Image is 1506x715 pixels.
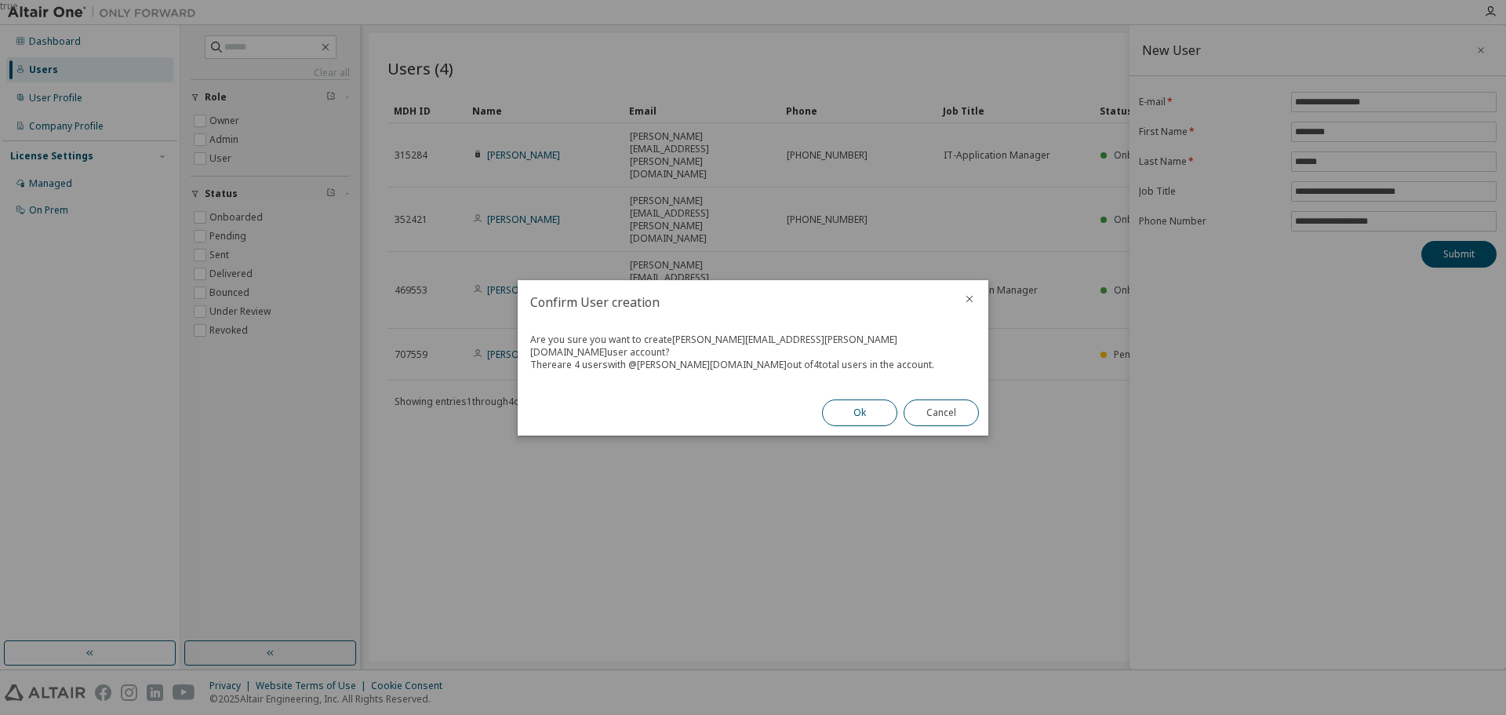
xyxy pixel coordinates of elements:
h2: Confirm User creation [518,280,951,324]
button: Cancel [904,399,979,426]
button: Ok [822,399,897,426]
div: There are 4 users with @ [PERSON_NAME][DOMAIN_NAME] out of 4 total users in the account. [530,359,976,371]
div: Are you sure you want to create [PERSON_NAME][EMAIL_ADDRESS][PERSON_NAME][DOMAIN_NAME] user account? [530,334,976,359]
button: close [963,293,976,305]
